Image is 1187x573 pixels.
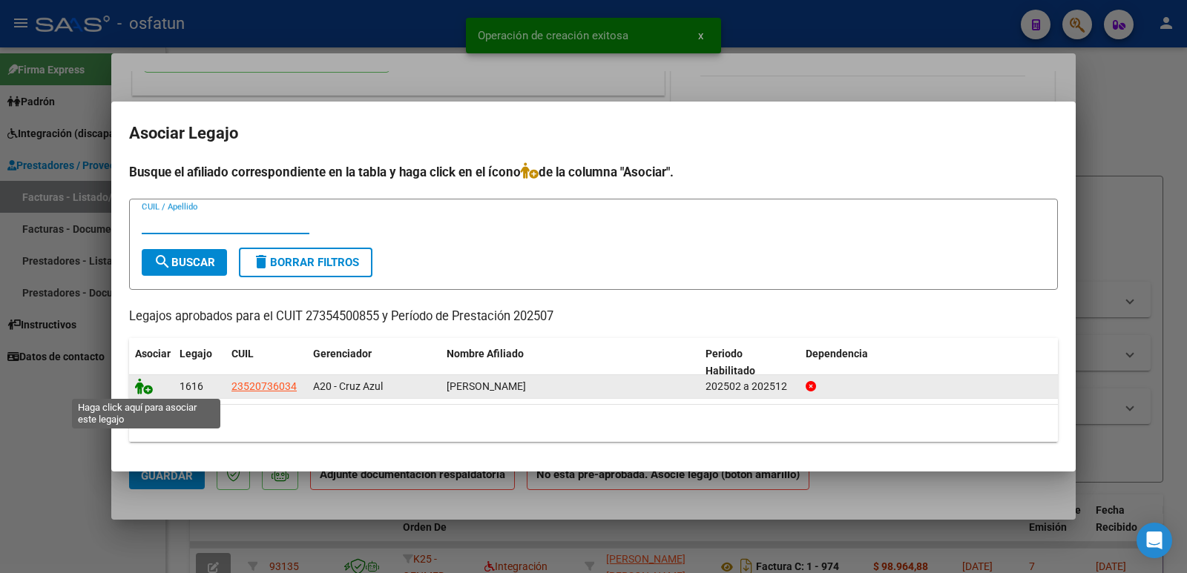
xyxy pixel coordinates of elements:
[231,380,297,392] span: 23520736034
[700,338,800,387] datatable-header-cell: Periodo Habilitado
[142,249,227,276] button: Buscar
[239,248,372,277] button: Borrar Filtros
[129,162,1058,182] h4: Busque el afiliado correspondiente en la tabla y haga click en el ícono de la columna "Asociar".
[252,253,270,271] mat-icon: delete
[180,348,212,360] span: Legajo
[129,405,1058,442] div: 1 registros
[706,378,794,395] div: 202502 a 202512
[800,338,1059,387] datatable-header-cell: Dependencia
[174,338,226,387] datatable-header-cell: Legajo
[806,348,868,360] span: Dependencia
[129,338,174,387] datatable-header-cell: Asociar
[1137,523,1172,558] div: Open Intercom Messenger
[447,380,526,392] span: LEGUIZAMON JAZMIN
[135,348,171,360] span: Asociar
[129,308,1058,326] p: Legajos aprobados para el CUIT 27354500855 y Período de Prestación 202507
[180,380,203,392] span: 1616
[129,119,1058,148] h2: Asociar Legajo
[154,253,171,271] mat-icon: search
[154,256,215,269] span: Buscar
[313,348,372,360] span: Gerenciador
[231,348,254,360] span: CUIL
[307,338,441,387] datatable-header-cell: Gerenciador
[313,380,383,392] span: A20 - Cruz Azul
[447,348,524,360] span: Nombre Afiliado
[252,256,359,269] span: Borrar Filtros
[706,348,755,377] span: Periodo Habilitado
[441,338,700,387] datatable-header-cell: Nombre Afiliado
[226,338,307,387] datatable-header-cell: CUIL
